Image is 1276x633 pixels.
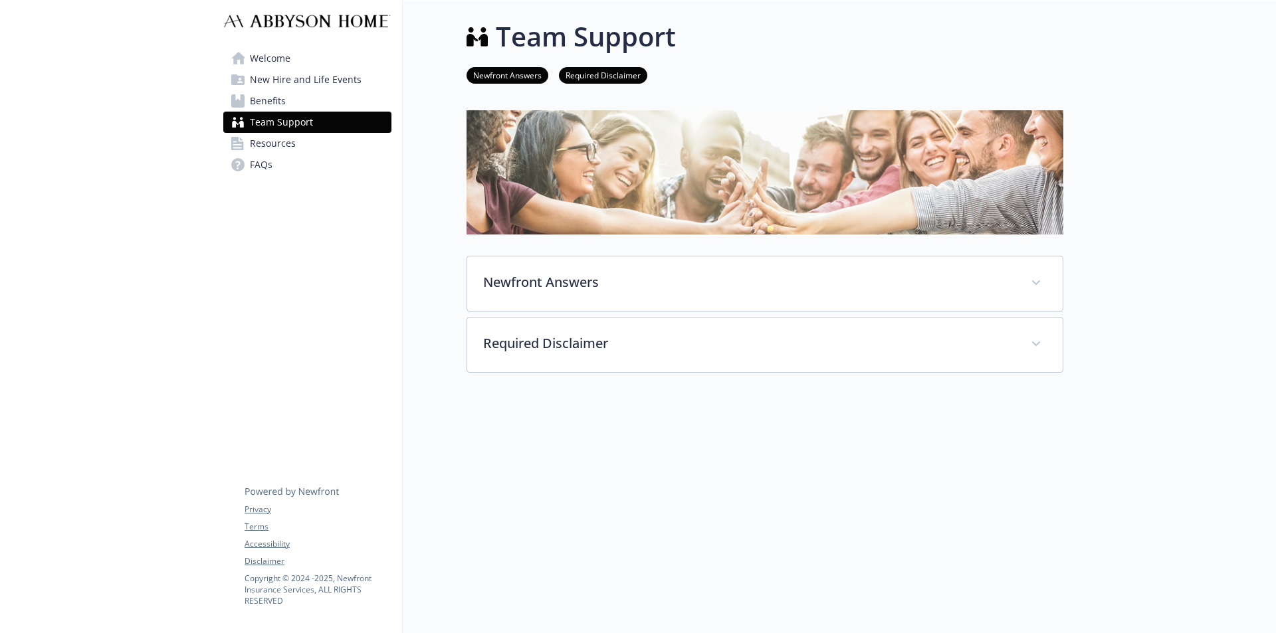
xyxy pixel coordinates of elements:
[467,110,1063,234] img: team support page banner
[250,90,286,112] span: Benefits
[250,133,296,154] span: Resources
[467,68,548,81] a: Newfront Answers
[245,538,391,550] a: Accessibility
[223,48,391,69] a: Welcome
[467,256,1063,311] div: Newfront Answers
[250,154,272,175] span: FAQs
[245,573,391,606] p: Copyright © 2024 - 2025 , Newfront Insurance Services, ALL RIGHTS RESERVED
[250,112,313,133] span: Team Support
[483,272,1015,292] p: Newfront Answers
[559,68,647,81] a: Required Disclaimer
[245,555,391,567] a: Disclaimer
[250,48,290,69] span: Welcome
[223,133,391,154] a: Resources
[467,317,1063,372] div: Required Disclaimer
[245,503,391,515] a: Privacy
[245,521,391,533] a: Terms
[483,333,1015,353] p: Required Disclaimer
[223,69,391,90] a: New Hire and Life Events
[223,90,391,112] a: Benefits
[496,17,676,56] h1: Team Support
[223,112,391,133] a: Team Support
[223,154,391,175] a: FAQs
[250,69,362,90] span: New Hire and Life Events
